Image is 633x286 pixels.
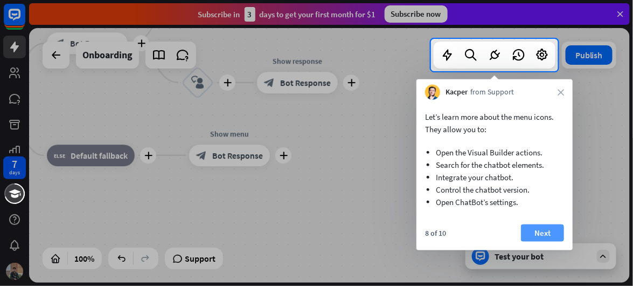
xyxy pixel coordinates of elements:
[9,4,41,37] button: Open LiveChat chat widget
[436,183,553,196] li: Control the chatbot version.
[521,224,564,242] button: Next
[558,89,564,96] i: close
[436,159,553,171] li: Search for the chatbot elements.
[425,111,564,135] p: Let’s learn more about the menu icons. They allow you to:
[425,228,446,238] div: 8 of 10
[436,171,553,183] li: Integrate your chatbot.
[446,87,468,98] span: Kacper
[436,196,553,208] li: Open ChatBot’s settings.
[436,146,553,159] li: Open the Visual Builder actions.
[470,87,514,98] span: from Support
